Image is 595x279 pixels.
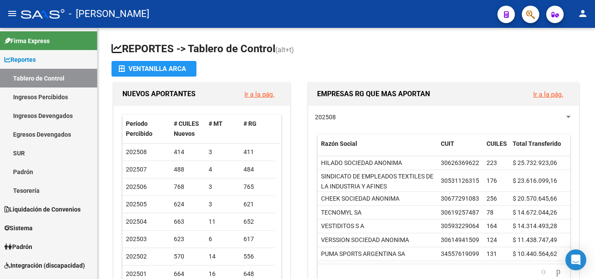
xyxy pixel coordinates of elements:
[565,249,586,270] div: Open Intercom Messenger
[174,217,202,227] div: 663
[578,8,588,19] mat-icon: person
[209,199,237,209] div: 3
[209,182,237,192] div: 3
[240,114,275,143] datatable-header-cell: # RG
[4,242,32,252] span: Padrón
[513,236,557,243] span: $ 11.438.747,49
[513,177,557,184] span: $ 23.616.099,16
[126,253,147,260] span: 202502
[487,250,497,257] span: 131
[209,252,237,262] div: 14
[513,195,557,202] span: $ 20.570.645,66
[487,222,497,229] span: 164
[243,147,271,157] div: 411
[441,140,454,147] span: CUIT
[321,194,399,204] div: CHEEK SOCIEDAD ANONIMA
[7,8,17,19] mat-icon: menu
[4,261,85,270] span: Integración (discapacidad)
[174,234,202,244] div: 623
[126,270,147,277] span: 202501
[437,134,483,163] datatable-header-cell: CUIT
[243,120,257,127] span: # RG
[126,235,147,242] span: 202503
[174,252,202,262] div: 570
[243,252,271,262] div: 556
[209,147,237,157] div: 3
[209,217,237,227] div: 11
[243,269,271,279] div: 648
[4,55,36,64] span: Reportes
[487,140,507,147] span: CUILES
[122,114,170,143] datatable-header-cell: Período Percibido
[237,86,281,102] button: Ir a la pág.
[441,221,479,231] div: 30593229064
[209,120,223,127] span: # MT
[205,114,240,143] datatable-header-cell: # MT
[509,134,570,163] datatable-header-cell: Total Transferido
[321,171,434,192] div: SINDICATO DE EMPLEADOS TEXTILES DE LA INDUSTRIA Y AFINES
[69,4,149,24] span: - [PERSON_NAME]
[321,158,402,168] div: HILADO SOCIEDAD ANONIMA
[244,91,274,98] a: Ir a la pág.
[126,201,147,208] span: 202505
[174,147,202,157] div: 414
[526,86,570,102] button: Ir a la pág.
[243,234,271,244] div: 617
[441,176,479,186] div: 30531126315
[4,223,33,233] span: Sistema
[487,209,494,216] span: 78
[513,159,557,166] span: $ 25.732.923,06
[441,194,479,204] div: 30677291083
[321,140,357,147] span: Razón Social
[552,267,565,276] a: go to next page
[513,140,561,147] span: Total Transferido
[126,183,147,190] span: 202506
[4,205,81,214] span: Liquidación de Convenios
[533,91,563,98] a: Ir a la pág.
[174,269,202,279] div: 664
[243,199,271,209] div: 621
[174,120,199,137] span: # CUILES Nuevos
[321,235,409,245] div: VERSSION SOCIEDAD ANONIMA
[441,235,479,245] div: 30614941509
[487,177,497,184] span: 176
[209,165,237,175] div: 4
[112,61,196,77] button: Ventanilla ARCA
[243,165,271,175] div: 484
[243,217,271,227] div: 652
[538,267,550,276] a: go to previous page
[174,165,202,175] div: 488
[441,249,479,259] div: 34557619099
[318,134,437,163] datatable-header-cell: Razón Social
[118,61,189,77] div: Ventanilla ARCA
[483,134,509,163] datatable-header-cell: CUILES
[209,234,237,244] div: 6
[441,158,479,168] div: 30626369622
[321,221,364,231] div: VESTIDITOS S A
[513,222,557,229] span: $ 14.314.493,28
[487,195,497,202] span: 256
[513,250,557,257] span: $ 10.440.564,62
[275,46,294,54] span: (alt+t)
[4,36,50,46] span: Firma Express
[487,236,497,243] span: 124
[243,182,271,192] div: 765
[126,120,152,137] span: Período Percibido
[321,249,405,259] div: PUMA SPORTS ARGENTINA SA
[174,182,202,192] div: 768
[174,199,202,209] div: 624
[209,269,237,279] div: 16
[441,208,479,218] div: 30619257487
[126,166,147,173] span: 202507
[126,218,147,225] span: 202504
[487,159,497,166] span: 223
[513,209,557,216] span: $ 14.672.044,26
[122,90,196,98] span: NUEVOS APORTANTES
[317,90,430,98] span: EMPRESAS RG QUE MAS APORTAN
[170,114,205,143] datatable-header-cell: # CUILES Nuevos
[112,42,581,57] h1: REPORTES -> Tablero de Control
[321,208,362,218] div: TECNOMYL SA
[315,114,336,121] span: 202508
[126,148,147,155] span: 202508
